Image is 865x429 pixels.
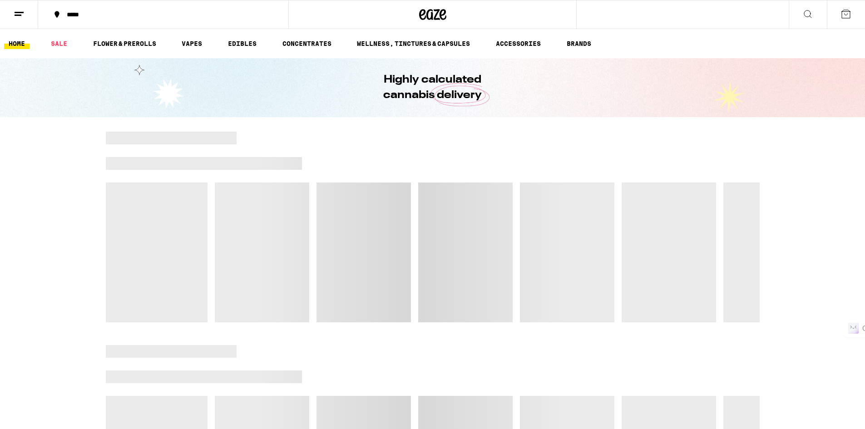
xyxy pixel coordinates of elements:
[223,38,261,49] a: EDIBLES
[358,72,508,103] h1: Highly calculated cannabis delivery
[4,38,30,49] a: HOME
[491,38,545,49] a: ACCESSORIES
[89,38,161,49] a: FLOWER & PREROLLS
[352,38,475,49] a: WELLNESS, TINCTURES & CAPSULES
[278,38,336,49] a: CONCENTRATES
[177,38,207,49] a: VAPES
[562,38,596,49] button: BRANDS
[46,38,72,49] a: SALE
